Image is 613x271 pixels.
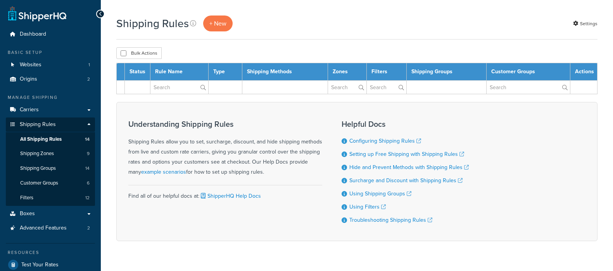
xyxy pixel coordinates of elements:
li: Shipping Zones [6,147,95,161]
a: Origins 2 [6,72,95,86]
th: Zones [328,63,366,81]
div: Basic Setup [6,49,95,56]
a: Using Shipping Groups [349,190,411,198]
a: Surcharge and Discount with Shipping Rules [349,176,463,185]
span: Origins [20,76,37,83]
input: Search [328,81,366,94]
li: Origins [6,72,95,86]
li: Shipping Rules [6,117,95,206]
span: 14 [85,136,90,143]
th: Shipping Groups [407,63,486,81]
a: Websites 1 [6,58,95,72]
span: Shipping Rules [20,121,56,128]
span: Boxes [20,211,35,217]
th: Type [209,63,242,81]
li: All Shipping Rules [6,132,95,147]
a: Using Filters [349,203,386,211]
div: Shipping Rules allow you to set, surcharge, discount, and hide shipping methods from live and cus... [128,120,322,177]
h3: Understanding Shipping Rules [128,120,322,128]
span: Filters [20,195,33,201]
th: Actions [570,63,597,81]
a: ShipperHQ Help Docs [199,192,261,200]
span: + New [209,19,226,28]
li: Customer Groups [6,176,95,190]
span: 2 [87,225,90,231]
button: Bulk Actions [116,47,162,59]
div: Resources [6,249,95,256]
a: Advanced Features 2 [6,221,95,235]
a: example scenarios [141,168,186,176]
a: Customer Groups 6 [6,176,95,190]
a: Dashboard [6,27,95,41]
span: 12 [85,195,90,201]
input: Search [487,81,570,94]
a: All Shipping Rules 14 [6,132,95,147]
span: 2 [87,76,90,83]
span: Customer Groups [20,180,58,186]
span: Advanced Features [20,225,67,231]
h1: Shipping Rules [116,16,189,31]
a: Shipping Zones 9 [6,147,95,161]
a: Shipping Rules [6,117,95,132]
li: Advanced Features [6,221,95,235]
span: Shipping Zones [20,150,54,157]
li: Websites [6,58,95,72]
h3: Helpful Docs [342,120,469,128]
th: Rule Name [150,63,209,81]
a: Setting up Free Shipping with Shipping Rules [349,150,464,158]
a: Configuring Shipping Rules [349,137,421,145]
span: 1 [88,62,90,68]
a: ShipperHQ Home [8,6,66,21]
div: Find all of our helpful docs at: [128,185,322,201]
div: Manage Shipping [6,94,95,101]
a: Hide and Prevent Methods with Shipping Rules [349,163,469,171]
span: 14 [85,165,90,172]
li: Filters [6,191,95,205]
input: Search [367,81,406,94]
a: + New [203,16,233,31]
th: Filters [366,63,406,81]
span: Carriers [20,107,39,113]
span: All Shipping Rules [20,136,62,143]
li: Shipping Groups [6,161,95,176]
span: 9 [87,150,90,157]
span: Shipping Groups [20,165,56,172]
span: Test Your Rates [21,262,59,268]
a: Carriers [6,103,95,117]
span: 6 [87,180,90,186]
span: Websites [20,62,41,68]
a: Boxes [6,207,95,221]
th: Shipping Methods [242,63,328,81]
th: Customer Groups [486,63,570,81]
a: Shipping Groups 14 [6,161,95,176]
a: Filters 12 [6,191,95,205]
a: Troubleshooting Shipping Rules [349,216,432,224]
th: Status [125,63,150,81]
span: Dashboard [20,31,46,38]
a: Settings [573,18,597,29]
input: Search [150,81,208,94]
